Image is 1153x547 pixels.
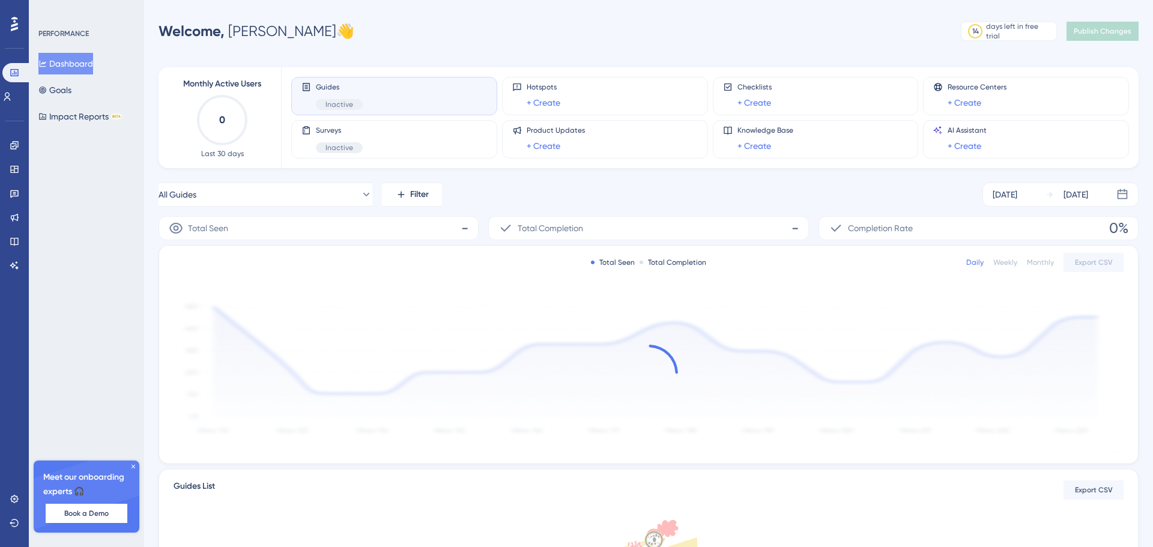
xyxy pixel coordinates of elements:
a: + Create [948,95,981,110]
span: Export CSV [1075,485,1113,495]
span: Hotspots [527,82,560,92]
span: Surveys [316,125,363,135]
span: 0% [1109,219,1128,238]
button: Filter [382,183,442,207]
div: Monthly [1027,258,1054,267]
span: Filter [410,187,429,202]
span: Checklists [737,82,772,92]
span: Guides [316,82,363,92]
a: + Create [737,95,771,110]
button: Export CSV [1064,480,1124,500]
span: Total Completion [518,221,583,235]
button: Dashboard [38,53,93,74]
span: Inactive [325,143,353,153]
span: Resource Centers [948,82,1006,92]
div: [PERSON_NAME] 👋 [159,22,354,41]
span: Guides List [174,479,215,501]
div: [DATE] [993,187,1017,202]
a: + Create [527,95,560,110]
button: Export CSV [1064,253,1124,272]
button: Impact ReportsBETA [38,106,122,127]
button: All Guides [159,183,372,207]
span: - [791,219,799,238]
span: Last 30 days [201,149,244,159]
div: 14 [972,26,979,36]
div: days left in free trial [986,22,1053,41]
span: Export CSV [1075,258,1113,267]
div: Total Seen [591,258,635,267]
a: + Create [527,139,560,153]
span: Book a Demo [64,509,109,518]
span: - [461,219,468,238]
div: [DATE] [1064,187,1088,202]
span: Completion Rate [848,221,913,235]
button: Goals [38,79,71,101]
span: All Guides [159,187,196,202]
a: + Create [737,139,771,153]
span: Inactive [325,100,353,109]
button: Book a Demo [46,504,127,523]
div: BETA [111,113,122,119]
span: Publish Changes [1074,26,1131,36]
span: Welcome, [159,22,225,40]
button: Publish Changes [1067,22,1139,41]
div: Daily [966,258,984,267]
text: 0 [219,114,225,125]
div: Weekly [993,258,1017,267]
span: Knowledge Base [737,125,793,135]
span: Product Updates [527,125,585,135]
div: PERFORMANCE [38,29,89,38]
div: Total Completion [640,258,706,267]
span: AI Assistant [948,125,987,135]
a: + Create [948,139,981,153]
span: Monthly Active Users [183,77,261,91]
span: Meet our onboarding experts 🎧 [43,470,130,499]
span: Total Seen [188,221,228,235]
